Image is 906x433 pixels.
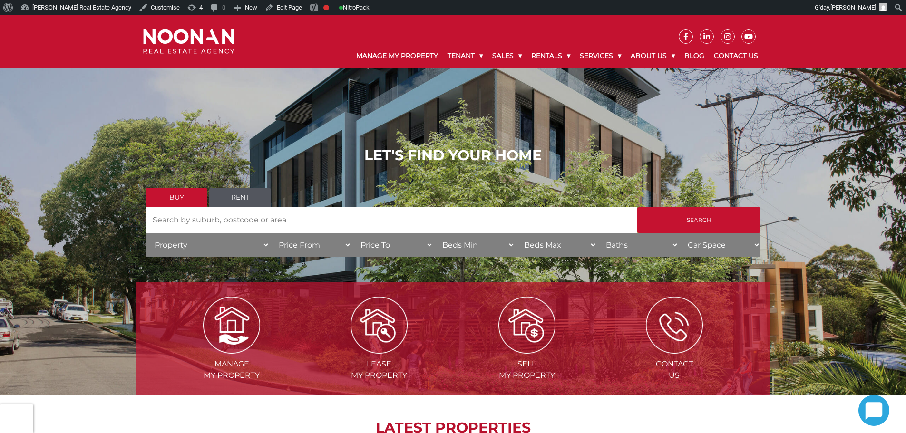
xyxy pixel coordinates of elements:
[203,297,260,354] img: Manage my Property
[626,44,680,68] a: About Us
[680,44,709,68] a: Blog
[637,207,760,233] input: Search
[323,5,329,10] div: Focus keyphrase not set
[602,320,747,380] a: ICONS ContactUs
[209,188,271,207] a: Rent
[526,44,575,68] a: Rentals
[454,320,600,380] a: Sell my property Sellmy Property
[146,207,637,233] input: Search by suburb, postcode or area
[146,188,207,207] a: Buy
[306,358,452,381] span: Lease my Property
[487,44,526,68] a: Sales
[351,44,443,68] a: Manage My Property
[146,147,760,164] h1: LET'S FIND YOUR HOME
[454,358,600,381] span: Sell my Property
[498,297,555,354] img: Sell my property
[575,44,626,68] a: Services
[830,4,876,11] span: [PERSON_NAME]
[306,320,452,380] a: Lease my property Leasemy Property
[351,297,408,354] img: Lease my property
[443,44,487,68] a: Tenant
[646,297,703,354] img: ICONS
[709,44,763,68] a: Contact Us
[602,358,747,381] span: Contact Us
[159,358,304,381] span: Manage my Property
[143,29,234,54] img: Noonan Real Estate Agency
[159,320,304,380] a: Manage my Property Managemy Property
